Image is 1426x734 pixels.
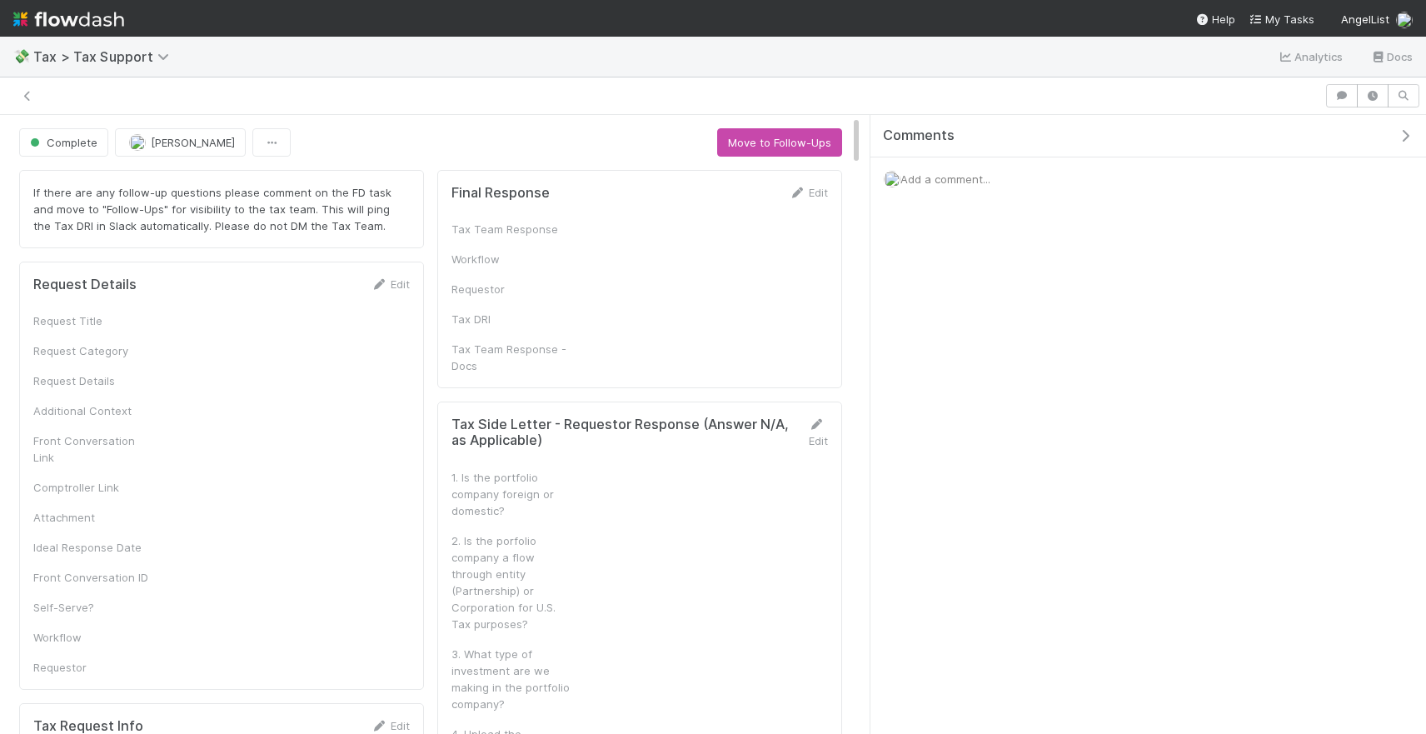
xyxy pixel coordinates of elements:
button: [PERSON_NAME] [115,128,246,157]
img: avatar_ac990a78-52d7-40f8-b1fe-cbbd1cda261e.png [884,171,900,187]
div: Workflow [451,251,576,267]
span: My Tasks [1249,12,1314,26]
span: Complete [27,136,97,149]
button: Complete [19,128,108,157]
h5: Tax Side Letter - Requestor Response (Answer N/A, as Applicable) [451,417,796,449]
div: 1. Is the portfolio company foreign or domestic? [451,469,576,519]
span: If there are any follow-up questions please comment on the FD task and move to "Follow-Ups" for v... [33,186,395,232]
div: Request Title [33,312,158,329]
span: 💸 [13,49,30,63]
span: Comments [883,127,955,144]
h5: Request Details [33,277,137,293]
a: Docs [1370,47,1413,67]
a: Analytics [1278,47,1344,67]
div: Front Conversation ID [33,569,158,586]
a: Edit [371,719,410,732]
a: Edit [808,417,828,447]
div: Additional Context [33,402,158,419]
div: Tax DRI [451,311,576,327]
h5: Final Response [451,185,550,202]
span: [PERSON_NAME] [151,136,235,149]
div: 2. Is the porfolio company a flow through entity (Partnership) or Corporation for U.S. Tax purposes? [451,532,576,632]
div: Requestor [33,659,158,676]
div: Tax Team Response [451,221,576,237]
div: Request Details [33,372,158,389]
div: Comptroller Link [33,479,158,496]
div: Front Conversation Link [33,432,158,466]
div: Self-Serve? [33,599,158,616]
img: avatar_ac990a78-52d7-40f8-b1fe-cbbd1cda261e.png [1396,12,1413,28]
div: Workflow [33,629,158,646]
div: Tax Team Response - Docs [451,341,576,374]
div: Attachment [33,509,158,526]
div: Requestor [451,281,576,297]
img: logo-inverted-e16ddd16eac7371096b0.svg [13,5,124,33]
span: Tax > Tax Support [33,48,177,65]
a: My Tasks [1249,11,1314,27]
div: Ideal Response Date [33,539,158,556]
div: Help [1195,11,1235,27]
a: Edit [789,186,828,199]
span: AngelList [1341,12,1389,26]
span: Add a comment... [900,172,990,186]
button: Move to Follow-Ups [717,128,842,157]
div: Request Category [33,342,158,359]
div: 3. What type of investment are we making in the portfolio company? [451,646,576,712]
a: Edit [371,277,410,291]
img: avatar_d45d11ee-0024-4901-936f-9df0a9cc3b4e.png [129,134,146,151]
